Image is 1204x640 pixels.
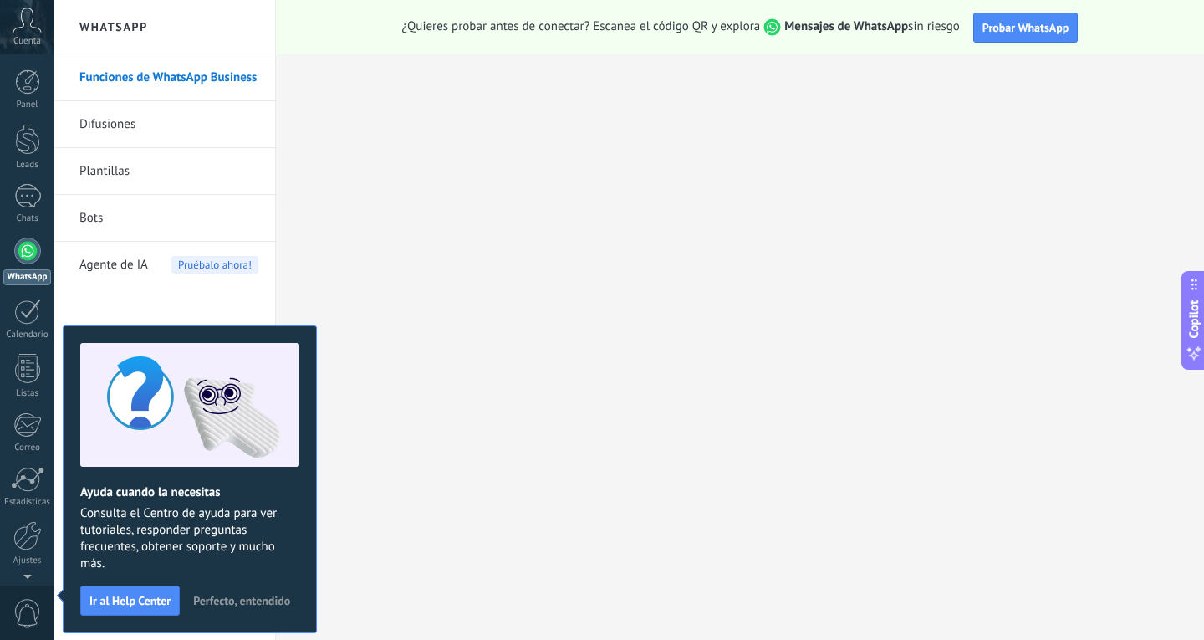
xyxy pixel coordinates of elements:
[54,101,275,148] li: Difusiones
[13,36,41,47] span: Cuenta
[80,484,299,500] h2: Ayuda cuando la necesitas
[79,54,258,101] a: Funciones de WhatsApp Business
[193,595,290,607] span: Perfecto, entendido
[54,148,275,195] li: Plantillas
[402,18,960,36] span: ¿Quieres probar antes de conectar? Escanea el código QR y explora sin riesgo
[186,588,298,613] button: Perfecto, entendido
[3,100,52,110] div: Panel
[54,195,275,242] li: Bots
[3,497,52,508] div: Estadísticas
[3,160,52,171] div: Leads
[54,54,275,101] li: Funciones de WhatsApp Business
[3,388,52,399] div: Listas
[171,256,258,274] span: Pruébalo ahora!
[79,148,258,195] a: Plantillas
[982,20,1069,35] span: Probar WhatsApp
[79,101,258,148] a: Difusiones
[784,18,908,34] strong: Mensajes de WhatsApp
[973,13,1079,43] button: Probar WhatsApp
[3,556,52,566] div: Ajustes
[79,195,258,242] a: Bots
[3,269,51,285] div: WhatsApp
[89,595,171,607] span: Ir al Help Center
[80,586,180,616] button: Ir al Help Center
[1186,300,1202,338] span: Copilot
[80,505,299,572] span: Consulta el Centro de ayuda para ver tutoriales, responder preguntas frecuentes, obtener soporte ...
[3,443,52,453] div: Correo
[54,242,275,288] li: Agente de IA
[3,330,52,340] div: Calendario
[79,242,148,289] span: Agente de IA
[3,213,52,224] div: Chats
[79,242,258,289] a: Agente de IAPruébalo ahora!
